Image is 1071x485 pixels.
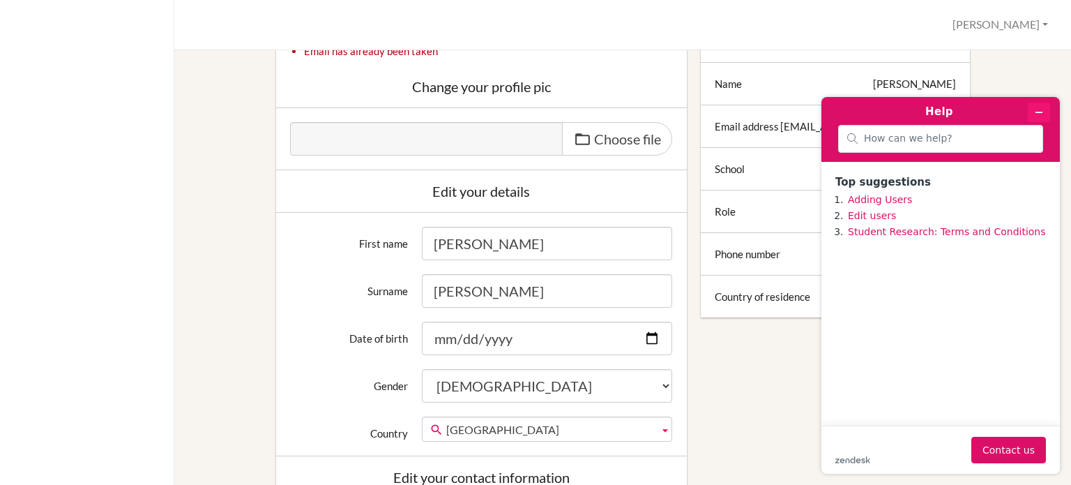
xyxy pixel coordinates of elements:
[780,119,956,133] div: [EMAIL_ADDRESS][DOMAIN_NAME]
[715,247,780,261] div: Phone number
[283,417,416,440] label: Country
[715,290,810,304] div: Country of residence
[31,10,60,22] span: Help
[446,417,653,442] span: [GEOGRAPHIC_DATA]
[715,162,745,176] div: School
[715,119,779,133] div: Email address
[304,44,687,58] li: Email has already been taken
[810,86,1071,485] iframe: Find more information here
[873,77,956,91] div: [PERSON_NAME]
[290,184,673,198] div: Edit your details
[283,322,416,345] label: Date of birth
[946,12,1054,38] button: [PERSON_NAME]
[283,227,416,251] label: First name
[715,204,736,218] div: Role
[283,274,416,298] label: Surname
[283,369,416,393] label: Gender
[594,130,661,147] span: Choose file
[290,80,673,94] div: Change your profile pic
[290,470,673,484] div: Edit your contact information
[715,77,742,91] div: Name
